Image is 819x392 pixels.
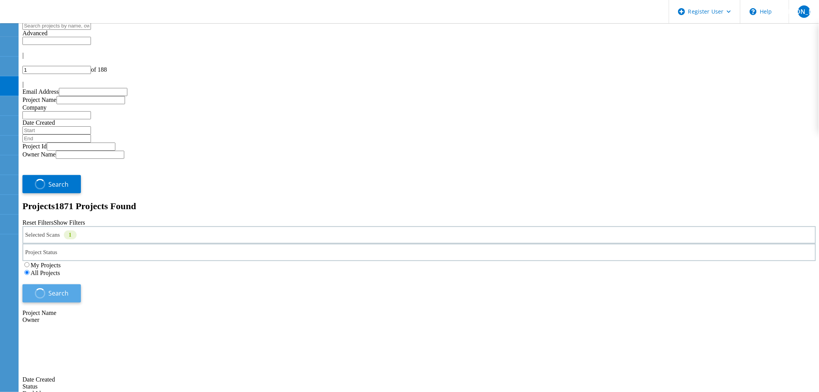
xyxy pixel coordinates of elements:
[22,22,91,30] input: Search projects by name, owner, ID, company, etc
[22,134,91,143] input: End
[22,219,53,226] a: Reset Filters
[22,88,59,95] label: Email Address
[8,15,91,22] a: Live Optics Dashboard
[22,226,816,244] div: Selected Scans
[55,201,136,211] span: 1871 Projects Found
[53,219,85,226] a: Show Filters
[22,30,48,36] span: Advanced
[22,323,816,383] div: Date Created
[22,81,816,88] div: |
[22,309,816,316] div: Project Name
[48,289,69,297] span: Search
[22,143,47,150] label: Project Id
[22,119,55,126] label: Date Created
[22,126,91,134] input: Start
[31,262,61,268] label: My Projects
[22,104,46,111] label: Company
[91,66,107,73] span: of 188
[31,270,60,276] label: All Projects
[22,151,56,158] label: Owner Name
[750,8,757,15] svg: \n
[22,383,816,390] div: Status
[22,52,816,59] div: |
[22,96,57,103] label: Project Name
[64,230,77,239] div: 1
[22,284,81,303] button: Search
[22,316,816,323] div: Owner
[22,201,55,211] b: Projects
[22,244,816,261] div: Project Status
[48,180,69,189] span: Search
[22,175,81,193] button: Search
